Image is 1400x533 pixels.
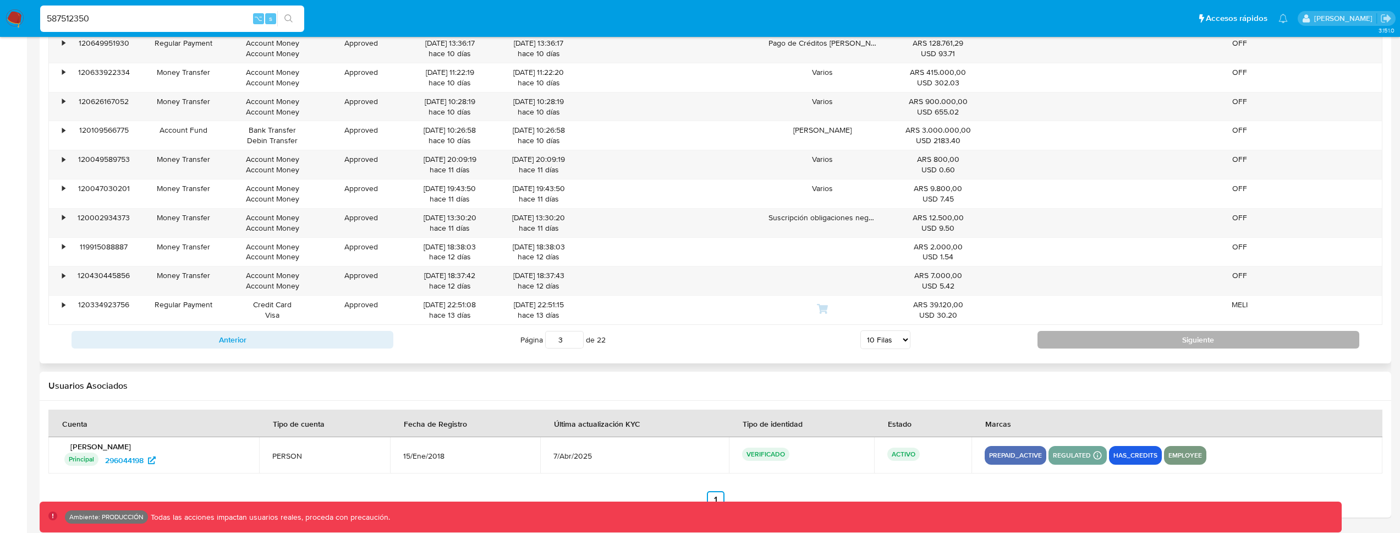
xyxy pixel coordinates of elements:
[1380,13,1392,24] a: Salir
[277,11,300,26] button: search-icon
[269,13,272,24] span: s
[69,515,144,519] p: Ambiente: PRODUCCIÓN
[48,380,1382,391] h2: Usuarios Asociados
[1206,13,1267,24] span: Accesos rápidos
[40,12,304,26] input: Buscar usuario o caso...
[148,512,390,523] p: Todas las acciones impactan usuarios reales, proceda con precaución.
[1314,13,1376,24] p: kevin.palacios@mercadolibre.com
[1379,26,1394,35] span: 3.151.0
[1278,14,1288,23] a: Notificaciones
[254,13,262,24] span: ⌥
